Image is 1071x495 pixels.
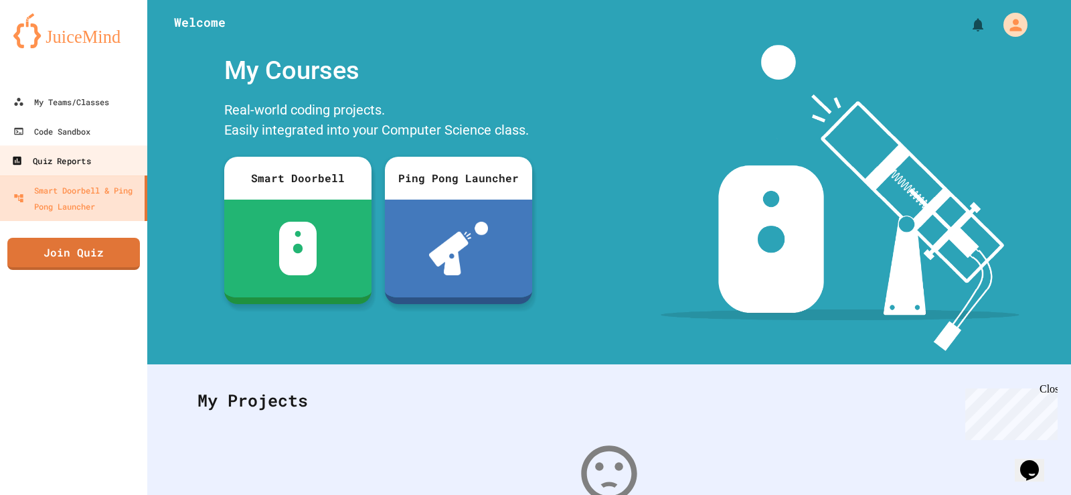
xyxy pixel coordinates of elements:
[13,182,139,214] div: Smart Doorbell & Ping Pong Launcher
[960,383,1058,440] iframe: chat widget
[13,123,90,139] div: Code Sandbox
[1015,441,1058,482] iframe: chat widget
[279,222,317,275] img: sdb-white.svg
[661,45,1019,351] img: banner-image-my-projects.png
[224,157,372,200] div: Smart Doorbell
[385,157,532,200] div: Ping Pong Launcher
[5,5,92,85] div: Chat with us now!Close
[13,94,109,110] div: My Teams/Classes
[945,13,989,36] div: My Notifications
[218,45,539,96] div: My Courses
[989,9,1031,40] div: My Account
[13,13,134,48] img: logo-orange.svg
[7,238,140,270] a: Join Quiz
[429,222,489,275] img: ppl-with-ball.png
[218,96,539,147] div: Real-world coding projects. Easily integrated into your Computer Science class.
[11,153,90,169] div: Quiz Reports
[184,374,1034,427] div: My Projects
